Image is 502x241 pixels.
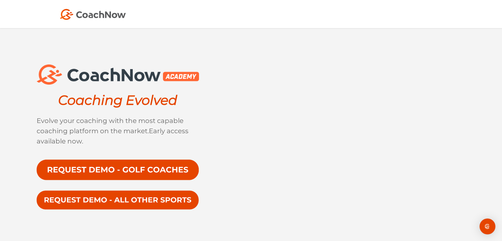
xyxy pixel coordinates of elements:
img: Request a CoachNow Academy Demo for All Other Sports [37,190,199,211]
img: Request a CoachNow Academy Demo for Golf Coaches [37,159,199,181]
img: Coach Now [60,9,126,20]
div: Open Intercom Messenger [480,219,495,234]
span: Early access available now. [37,127,188,145]
iframe: YouTube video player [225,65,466,202]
